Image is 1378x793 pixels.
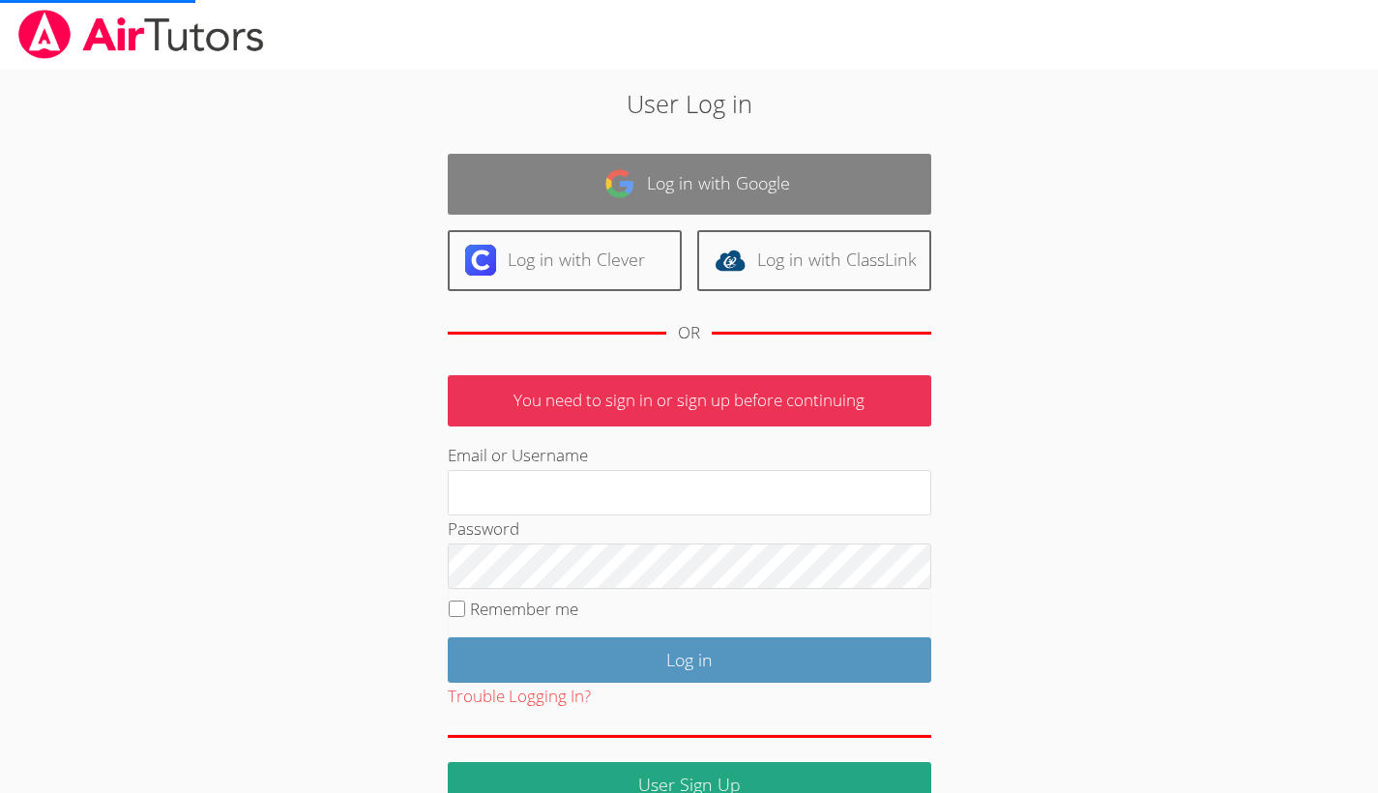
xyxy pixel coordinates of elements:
[448,637,931,683] input: Log in
[448,230,682,291] a: Log in with Clever
[678,319,700,347] div: OR
[448,154,931,215] a: Log in with Google
[16,10,266,59] img: airtutors_banner-c4298cdbf04f3fff15de1276eac7730deb9818008684d7c2e4769d2f7ddbe033.png
[448,683,591,711] button: Trouble Logging In?
[448,375,931,426] p: You need to sign in or sign up before continuing
[465,245,496,276] img: clever-logo-6eab21bc6e7a338710f1a6ff85c0baf02591cd810cc4098c63d3a4b26e2feb20.svg
[604,168,635,199] img: google-logo-50288ca7cdecda66e5e0955fdab243c47b7ad437acaf1139b6f446037453330a.svg
[715,245,746,276] img: classlink-logo-d6bb404cc1216ec64c9a2012d9dc4662098be43eaf13dc465df04b49fa7ab582.svg
[470,598,578,620] label: Remember me
[448,444,588,466] label: Email or Username
[697,230,931,291] a: Log in with ClassLink
[317,85,1062,122] h2: User Log in
[448,517,519,540] label: Password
